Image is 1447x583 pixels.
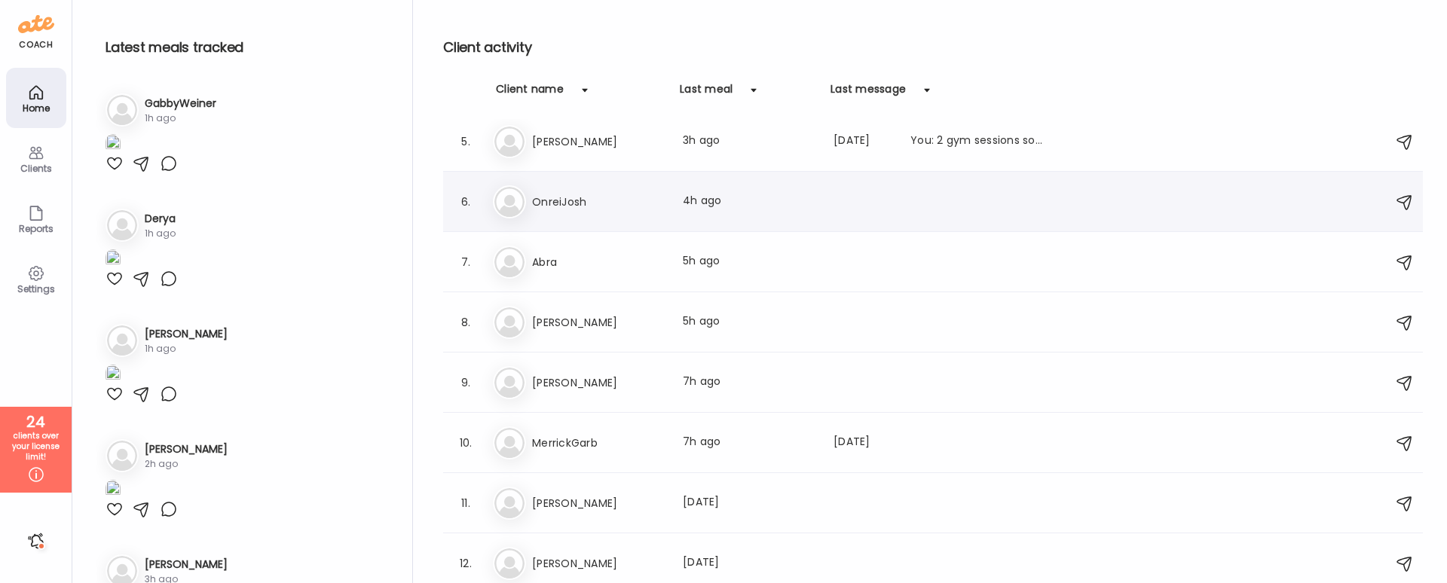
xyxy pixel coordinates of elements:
[457,313,475,331] div: 8.
[145,326,228,342] h3: [PERSON_NAME]
[107,325,137,356] img: bg-avatar-default.svg
[532,253,665,271] h3: Abra
[494,548,525,578] img: bg-avatar-default.svg
[494,307,525,337] img: bg-avatar-default.svg
[106,36,388,59] h2: Latest meals tracked
[145,111,216,125] div: 1h ago
[145,342,228,356] div: 1h ago
[494,368,525,398] img: bg-avatar-default.svg
[5,413,66,431] div: 24
[683,554,815,572] div: [DATE]
[532,374,665,392] h3: [PERSON_NAME]
[683,494,815,512] div: [DATE]
[494,187,525,217] img: bg-avatar-default.svg
[532,494,665,512] h3: [PERSON_NAME]
[683,434,815,452] div: 7h ago
[457,253,475,271] div: 7.
[683,133,815,151] div: 3h ago
[107,441,137,471] img: bg-avatar-default.svg
[532,193,665,211] h3: OnreiJosh
[107,210,137,240] img: bg-avatar-default.svg
[532,434,665,452] h3: MerrickGarb
[457,133,475,151] div: 5.
[494,247,525,277] img: bg-avatar-default.svg
[107,95,137,125] img: bg-avatar-default.svg
[532,554,665,572] h3: [PERSON_NAME]
[457,494,475,512] div: 11.
[834,434,892,452] div: [DATE]
[683,253,815,271] div: 5h ago
[494,127,525,157] img: bg-avatar-default.svg
[5,431,66,462] div: clients over your license limit!
[9,284,63,294] div: Settings
[106,134,121,154] img: images%2F2HcTSBgEzEb1n6iyP98PZGRk3Yp1%2FhiKCVUUe27mMDGenNk8S%2F12xtBlNoJPLPnX9fSFOi_1080
[106,365,121,385] img: images%2Fe6rKcKwQOYSI3uQWXOGjebEVu5z2%2FFrOZU6eKrNYK4q2pdfr7%2Fs8AYOxV8ePVvF8o3nXw3_1080
[680,81,733,105] div: Last meal
[831,81,906,105] div: Last message
[145,211,176,227] h3: Derya
[9,163,63,173] div: Clients
[106,249,121,270] img: images%2FW5bUkVudFseZLJCKQz4CMguAc6u1%2FrHidPvcTImmiEoAohIce%2FW7PmPH02DyHO339N4pK2_1080
[910,133,1043,151] div: You: 2 gym sessions so far this week!! Do you have any protein powder left? I would suggest going...
[19,38,53,51] div: coach
[683,374,815,392] div: 7h ago
[683,313,815,331] div: 5h ago
[457,193,475,211] div: 6.
[532,313,665,331] h3: [PERSON_NAME]
[106,480,121,500] img: images%2FuB60YQxtNTQbhUQCn5X3Sihjrq92%2FaXs6MKQ3WUpkK33wbPtJ%2FGDxDUkjjgrftxCjtoghf_1080
[18,12,54,36] img: ate
[494,428,525,458] img: bg-avatar-default.svg
[457,374,475,392] div: 9.
[834,133,892,151] div: [DATE]
[532,133,665,151] h3: [PERSON_NAME]
[443,36,1423,59] h2: Client activity
[9,103,63,113] div: Home
[145,96,216,111] h3: GabbyWeiner
[145,227,176,240] div: 1h ago
[145,441,228,457] h3: [PERSON_NAME]
[457,434,475,452] div: 10.
[9,224,63,234] div: Reports
[683,193,815,211] div: 4h ago
[457,554,475,572] div: 12.
[496,81,564,105] div: Client name
[145,457,228,471] div: 2h ago
[145,557,228,572] h3: [PERSON_NAME]
[494,488,525,518] img: bg-avatar-default.svg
